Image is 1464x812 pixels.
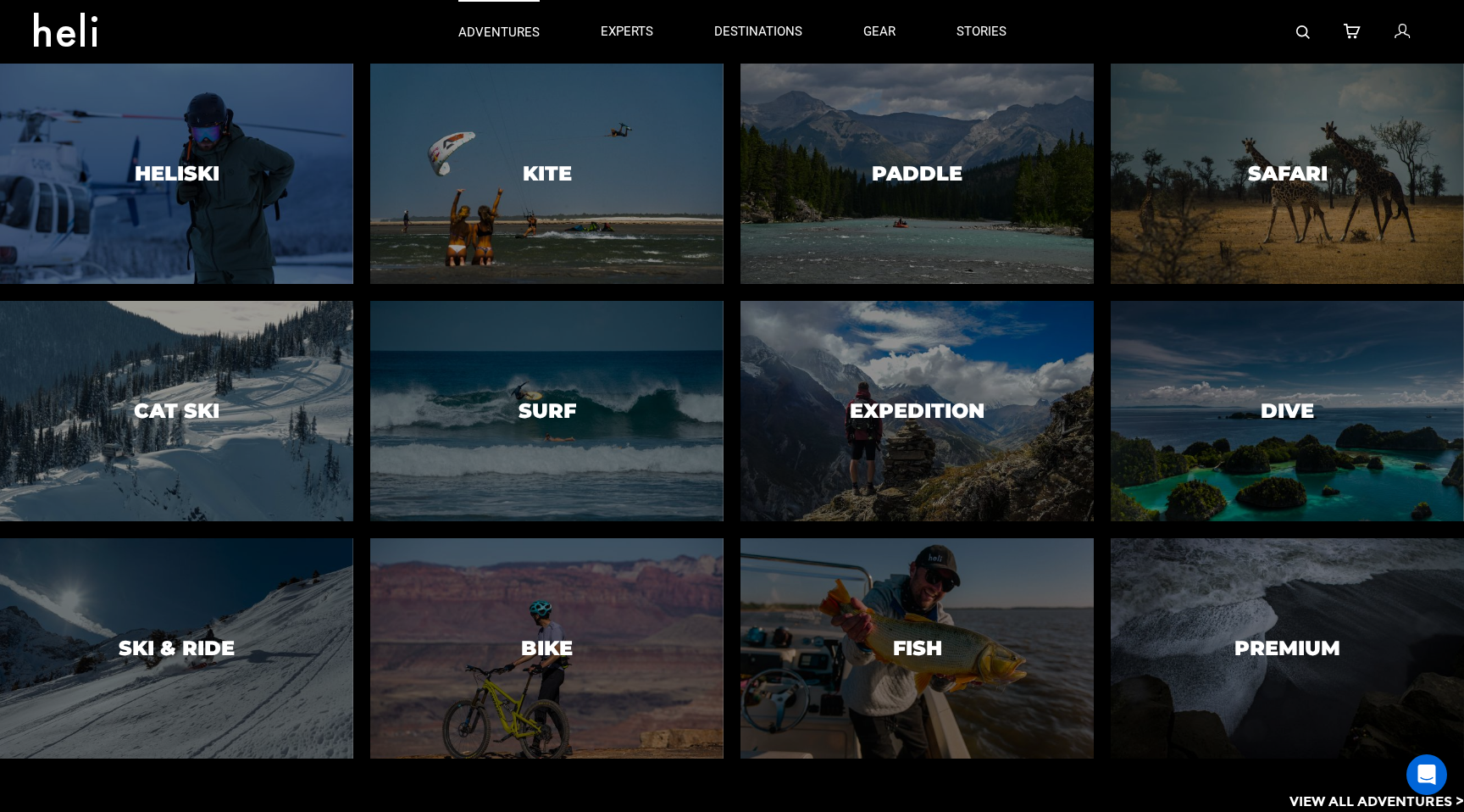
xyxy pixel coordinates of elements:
h3: Bike [521,637,573,659]
p: destinations [714,23,802,41]
h3: Heliski [135,163,219,185]
p: View All Adventures > [1289,793,1464,812]
p: experts [601,23,653,41]
h3: Ski & Ride [119,637,235,659]
h3: Dive [1261,400,1314,422]
h3: Expedition [850,400,984,422]
h3: Premium [1234,637,1340,659]
h3: Surf [518,400,576,422]
h3: Fish [893,637,942,659]
h3: Safari [1248,163,1328,185]
a: PremiumPremium image [1111,538,1464,759]
p: adventures [458,24,540,42]
div: Open Intercom Messenger [1406,754,1447,795]
h3: Paddle [872,163,962,185]
h3: Kite [523,163,572,185]
h3: Cat Ski [134,400,219,422]
img: search-bar-icon.svg [1296,25,1310,39]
